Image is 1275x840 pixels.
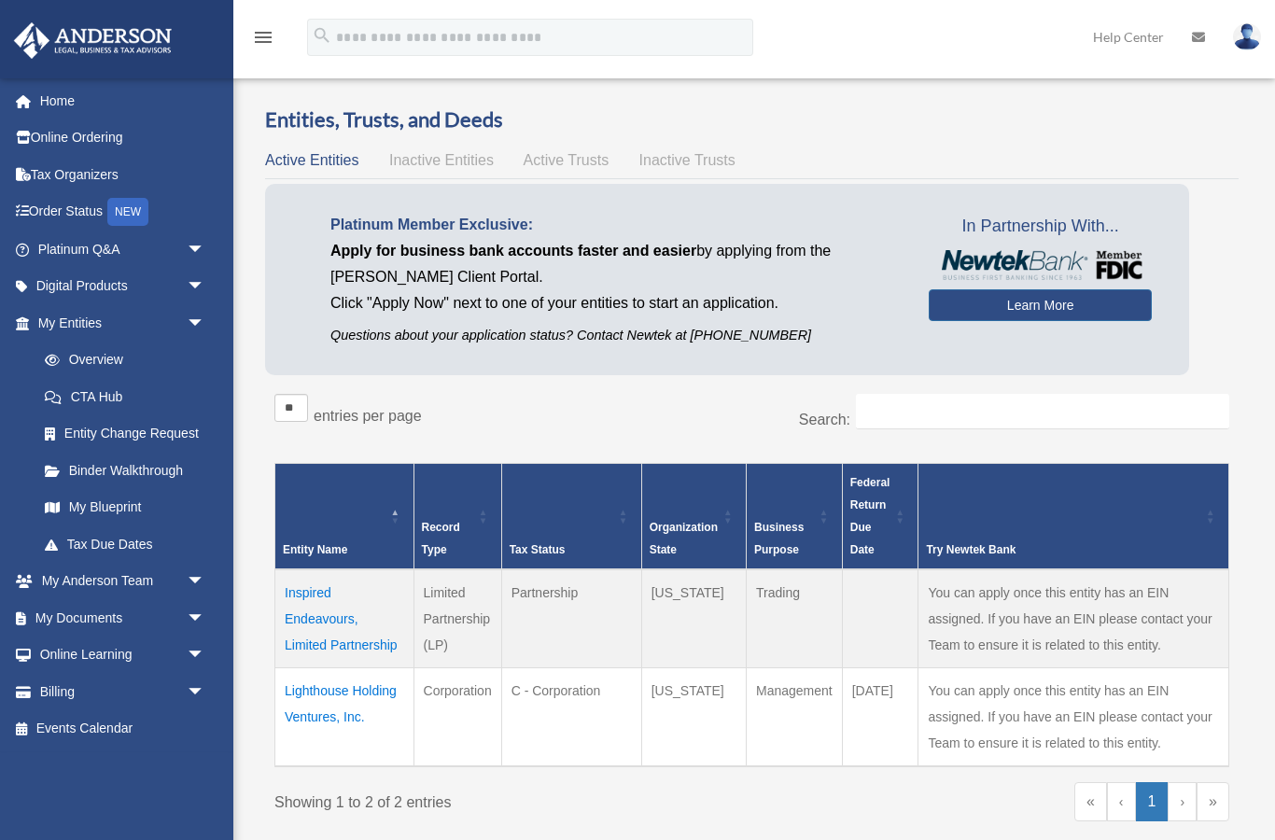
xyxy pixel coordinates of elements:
span: arrow_drop_down [187,231,224,269]
a: Overview [26,342,215,379]
span: Federal Return Due Date [850,476,890,556]
td: Corporation [413,667,501,766]
th: Tax Status: Activate to sort [501,463,641,569]
span: In Partnership With... [929,212,1152,242]
label: Search: [799,412,850,427]
span: arrow_drop_down [187,599,224,637]
td: C - Corporation [501,667,641,766]
a: 1 [1136,782,1169,821]
td: Lighthouse Holding Ventures, Inc. [275,667,414,766]
a: My Anderson Teamarrow_drop_down [13,563,233,600]
div: Try Newtek Bank [926,539,1200,561]
img: Anderson Advisors Platinum Portal [8,22,177,59]
th: Try Newtek Bank : Activate to sort [918,463,1229,569]
th: Federal Return Due Date: Activate to sort [842,463,918,569]
td: Management [747,667,843,766]
img: NewtekBankLogoSM.png [938,250,1142,280]
a: Entity Change Request [26,415,224,453]
span: Active Entities [265,152,358,168]
a: First [1074,782,1107,821]
td: [US_STATE] [641,569,746,668]
span: Apply for business bank accounts faster and easier [330,243,696,259]
a: Events Calendar [13,710,233,748]
a: My Blueprint [26,489,224,526]
td: Limited Partnership (LP) [413,569,501,668]
th: Organization State: Activate to sort [641,463,746,569]
p: Platinum Member Exclusive: [330,212,901,238]
a: Next [1168,782,1197,821]
td: You can apply once this entity has an EIN assigned. If you have an EIN please contact your Team t... [918,667,1229,766]
a: CTA Hub [26,378,224,415]
span: Record Type [422,521,460,556]
td: Partnership [501,569,641,668]
th: Entity Name: Activate to invert sorting [275,463,414,569]
a: Previous [1107,782,1136,821]
p: Questions about your application status? Contact Newtek at [PHONE_NUMBER] [330,324,901,347]
span: arrow_drop_down [187,637,224,675]
span: Entity Name [283,543,347,556]
a: Platinum Q&Aarrow_drop_down [13,231,233,268]
td: [DATE] [842,667,918,766]
span: arrow_drop_down [187,563,224,601]
td: Inspired Endeavours, Limited Partnership [275,569,414,668]
th: Business Purpose: Activate to sort [747,463,843,569]
td: [US_STATE] [641,667,746,766]
a: My Entitiesarrow_drop_down [13,304,224,342]
a: Order StatusNEW [13,193,233,231]
a: Binder Walkthrough [26,452,224,489]
a: Home [13,82,233,119]
p: by applying from the [PERSON_NAME] Client Portal. [330,238,901,290]
span: arrow_drop_down [187,673,224,711]
td: Trading [747,569,843,668]
span: Inactive Entities [389,152,494,168]
span: Active Trusts [524,152,609,168]
span: Business Purpose [754,521,804,556]
td: You can apply once this entity has an EIN assigned. If you have an EIN please contact your Team t... [918,569,1229,668]
img: User Pic [1233,23,1261,50]
a: menu [252,33,274,49]
i: search [312,25,332,46]
a: Tax Due Dates [26,525,224,563]
div: NEW [107,198,148,226]
a: Digital Productsarrow_drop_down [13,268,233,305]
span: arrow_drop_down [187,268,224,306]
span: arrow_drop_down [187,304,224,343]
a: Learn More [929,289,1152,321]
div: Showing 1 to 2 of 2 entries [274,782,738,816]
a: Tax Organizers [13,156,233,193]
a: Online Ordering [13,119,233,157]
a: Billingarrow_drop_down [13,673,233,710]
span: Tax Status [510,543,566,556]
i: menu [252,26,274,49]
p: Click "Apply Now" next to one of your entities to start an application. [330,290,901,316]
a: Online Learningarrow_drop_down [13,637,233,674]
span: Inactive Trusts [639,152,736,168]
h3: Entities, Trusts, and Deeds [265,105,1239,134]
th: Record Type: Activate to sort [413,463,501,569]
label: entries per page [314,408,422,424]
a: My Documentsarrow_drop_down [13,599,233,637]
span: Organization State [650,521,718,556]
a: Last [1197,782,1229,821]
